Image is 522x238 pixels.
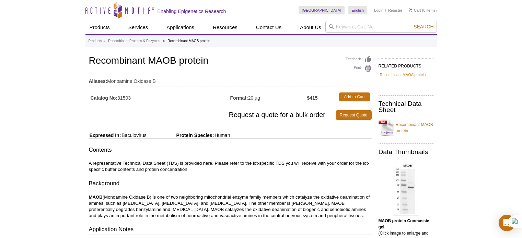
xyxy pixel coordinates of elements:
h3: Background [89,179,372,189]
h1: Recombinant MAOB protein [89,55,372,67]
strong: $415 [307,95,317,101]
button: Search [411,24,436,30]
a: About Us [296,21,325,34]
span: Human [214,133,230,138]
a: Contact Us [252,21,286,34]
span: Baculovirus [121,133,146,138]
strong: Format: [230,95,248,101]
a: [GEOGRAPHIC_DATA] [299,6,345,14]
a: Products [85,21,114,34]
input: Keyword, Cat. No. [325,21,437,33]
a: Resources [209,21,242,34]
b: MAOB protein Coomassie gel. [379,218,429,229]
li: » [163,39,165,43]
strong: MAOB [89,195,103,200]
li: (0 items) [409,6,437,14]
h2: RELATED PRODUCTS [379,58,433,71]
h2: Data Thumbnails [379,149,433,155]
a: Applications [162,21,198,34]
span: Search [414,24,433,29]
h2: Technical Data Sheet [379,101,433,113]
div: Open Intercom Messenger [499,215,515,231]
td: 31503 [89,91,230,103]
a: Recombinant Proteins & Enzymes [108,38,160,44]
li: | [385,6,386,14]
a: Services [124,21,152,34]
span: Protein Species: [148,133,214,138]
td: 20 µg [230,91,307,103]
li: » [104,39,106,43]
a: Print [346,65,372,72]
a: Recombinant MAOA protein [380,72,426,78]
strong: Catalog No: [91,95,118,101]
p: (Monoamine Oxidase B) is one of two neighboring mitochondrial enzyme family members which catalyz... [89,194,372,219]
h2: Enabling Epigenetics Research [158,8,226,14]
a: Feedback [346,55,372,63]
a: Add to Cart [339,92,370,101]
img: MAOB protein Coomassie gel [393,162,419,215]
a: Products [89,38,102,44]
p: A representative Technical Data Sheet (TDS) is provided here. Please refer to the lot-specific TD... [89,160,372,173]
span: Request a quote for a bulk order [89,110,336,120]
a: Register [388,8,402,13]
span: Expressed In: [89,133,121,138]
a: Cart [409,8,421,13]
h3: Application Notes [89,225,372,235]
strong: Aliases: [89,78,107,84]
h3: Contents [89,146,372,155]
img: Your Cart [409,8,412,12]
td: Monoamine Oxidase B [89,74,372,85]
a: Login [374,8,383,13]
li: Recombinant MAOB protein [167,39,210,43]
a: Request Quote [336,110,372,120]
a: Recombinant MAOB protein [379,117,433,138]
a: English [348,6,367,14]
